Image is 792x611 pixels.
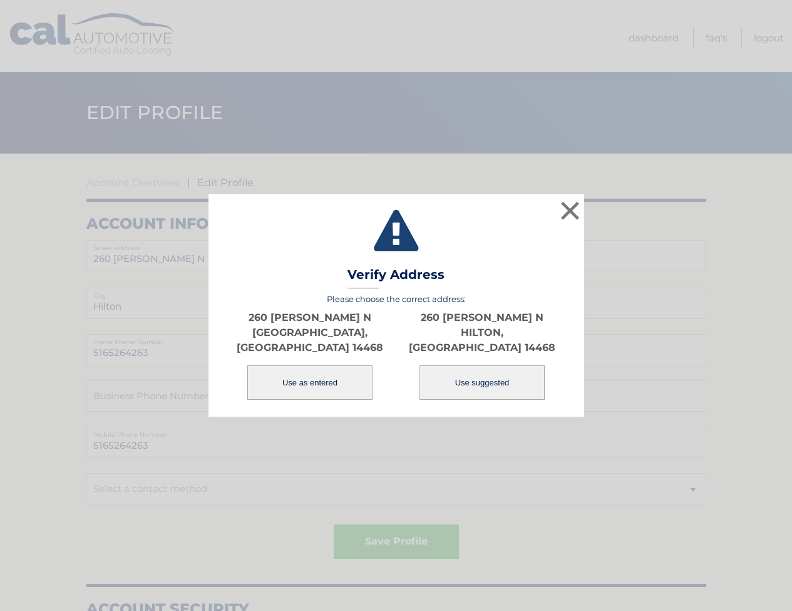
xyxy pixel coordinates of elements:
div: Please choose the correct address: [224,294,568,401]
button: Use suggested [419,365,545,400]
p: 260 [PERSON_NAME] N [GEOGRAPHIC_DATA], [GEOGRAPHIC_DATA] 14468 [224,310,396,355]
h3: Verify Address [347,267,445,289]
button: Use as entered [247,365,373,400]
button: × [558,198,583,223]
p: 260 [PERSON_NAME] N HILTON, [GEOGRAPHIC_DATA] 14468 [396,310,568,355]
